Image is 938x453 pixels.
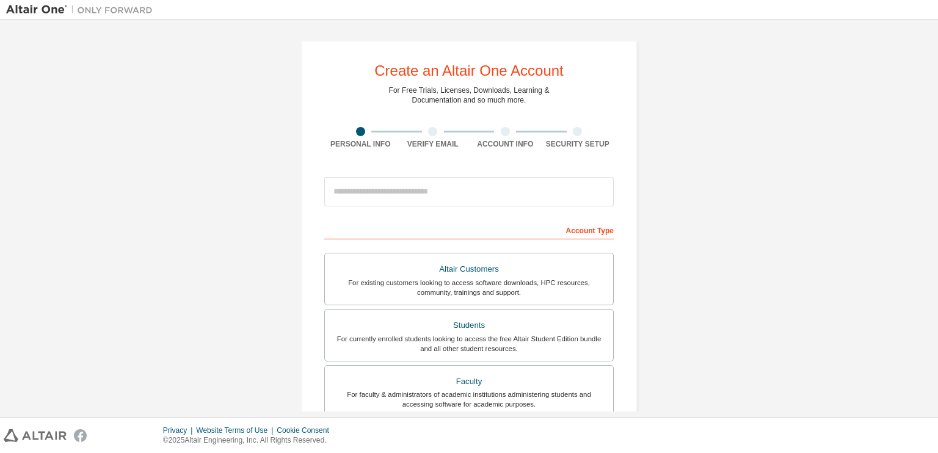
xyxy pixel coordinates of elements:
div: Altair Customers [332,261,606,278]
div: Verify Email [397,139,470,149]
div: Personal Info [324,139,397,149]
div: Privacy [163,426,196,435]
img: Altair One [6,4,159,16]
div: Security Setup [542,139,614,149]
div: Students [332,317,606,334]
div: For existing customers looking to access software downloads, HPC resources, community, trainings ... [332,278,606,297]
div: Cookie Consent [277,426,336,435]
div: Create an Altair One Account [374,63,564,78]
div: For currently enrolled students looking to access the free Altair Student Edition bundle and all ... [332,334,606,353]
div: For faculty & administrators of academic institutions administering students and accessing softwa... [332,390,606,409]
div: Account Type [324,220,614,239]
img: altair_logo.svg [4,429,67,442]
div: Website Terms of Use [196,426,277,435]
div: Faculty [332,373,606,390]
div: Account Info [469,139,542,149]
p: © 2025 Altair Engineering, Inc. All Rights Reserved. [163,435,336,446]
img: facebook.svg [74,429,87,442]
div: For Free Trials, Licenses, Downloads, Learning & Documentation and so much more. [389,85,550,105]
